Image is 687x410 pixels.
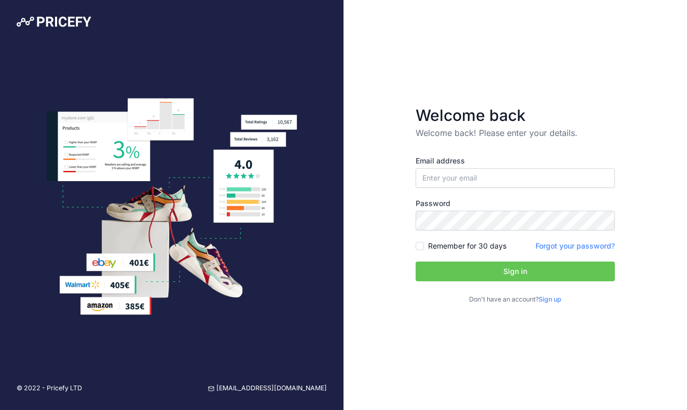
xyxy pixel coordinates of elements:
[17,17,91,27] img: Pricefy
[416,127,615,139] p: Welcome back! Please enter your details.
[428,241,506,251] label: Remember for 30 days
[416,262,615,281] button: Sign in
[416,295,615,305] p: Don't have an account?
[416,168,615,188] input: Enter your email
[208,384,327,393] a: [EMAIL_ADDRESS][DOMAIN_NAME]
[535,241,615,250] a: Forgot your password?
[416,198,615,209] label: Password
[17,384,82,393] p: © 2022 - Pricefy LTD
[416,106,615,125] h3: Welcome back
[416,156,615,166] label: Email address
[539,295,561,303] a: Sign up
